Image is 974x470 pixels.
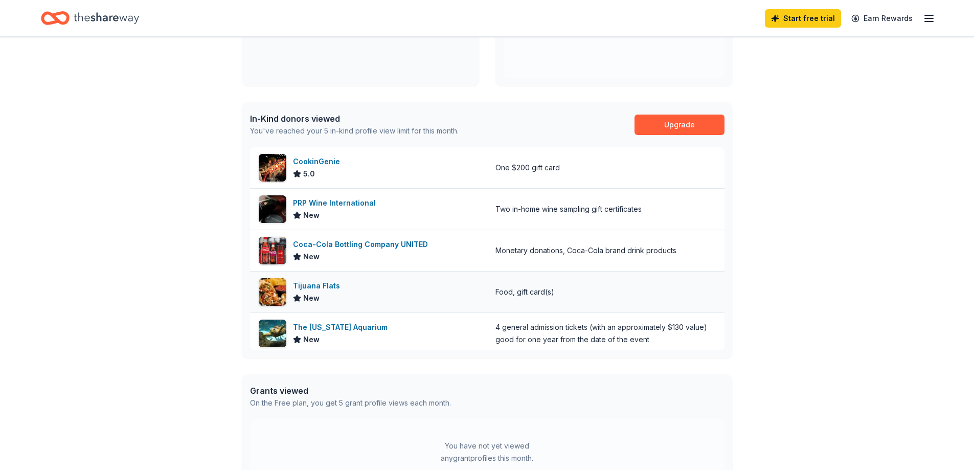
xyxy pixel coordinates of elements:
[303,292,320,304] span: New
[495,162,560,174] div: One $200 gift card
[303,333,320,346] span: New
[845,9,919,28] a: Earn Rewards
[495,321,716,346] div: 4 general admission tickets (with an approximately $130 value) good for one year from the date of...
[250,113,459,125] div: In-Kind donors viewed
[293,155,344,168] div: CookinGenie
[293,280,344,292] div: Tijuana Flats
[303,209,320,221] span: New
[303,168,315,180] span: 5.0
[41,6,139,30] a: Home
[495,244,676,257] div: Monetary donations, Coca-Cola brand drink products
[259,278,286,306] img: Image for Tijuana Flats
[259,195,286,223] img: Image for PRP Wine International
[303,251,320,263] span: New
[250,385,451,397] div: Grants viewed
[423,440,551,464] div: You have not yet viewed any grant profiles this month.
[293,197,380,209] div: PRP Wine International
[250,397,451,409] div: On the Free plan, you get 5 grant profile views each month.
[293,238,432,251] div: Coca-Cola Bottling Company UNITED
[765,9,841,28] a: Start free trial
[495,286,554,298] div: Food, gift card(s)
[259,237,286,264] img: Image for Coca-Cola Bottling Company UNITED
[635,115,724,135] a: Upgrade
[259,154,286,182] img: Image for CookinGenie
[259,320,286,347] img: Image for The Florida Aquarium
[250,125,459,137] div: You've reached your 5 in-kind profile view limit for this month.
[293,321,392,333] div: The [US_STATE] Aquarium
[495,203,642,215] div: Two in-home wine sampling gift certificates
